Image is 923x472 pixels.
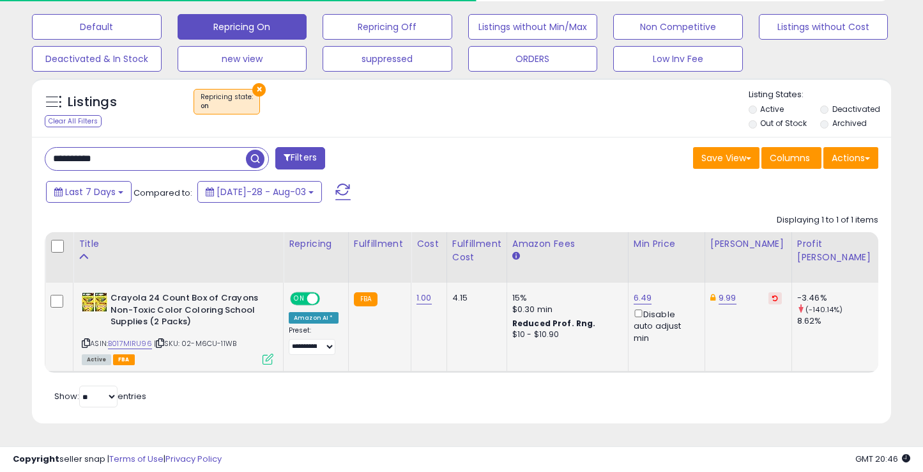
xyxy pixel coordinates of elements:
[178,46,307,72] button: new view
[197,181,322,203] button: [DATE]-28 - Aug-03
[770,152,810,164] span: Columns
[79,237,278,251] div: Title
[512,237,623,251] div: Amazon Fees
[512,329,618,340] div: $10 - $10.90
[416,292,432,304] a: 1.00
[289,326,339,355] div: Preset:
[82,292,107,312] img: 511CAorJ1JL._SL40_.jpg
[759,14,889,40] button: Listings without Cost
[805,304,843,315] small: (-140.14%)
[452,292,497,304] div: 4.15
[634,237,699,251] div: Min Price
[217,185,306,198] span: [DATE]-28 - Aug-03
[797,237,873,264] div: Profit [PERSON_NAME]
[289,237,343,251] div: Repricing
[452,237,501,264] div: Fulfillment Cost
[275,147,325,169] button: Filters
[323,14,452,40] button: Repricing Off
[797,315,878,327] div: 8.62%
[113,354,135,365] span: FBA
[777,214,878,226] div: Displaying 1 to 1 of 1 items
[634,292,652,304] a: 6.49
[613,46,743,72] button: Low Inv Fee
[512,304,618,315] div: $0.30 min
[512,318,596,329] b: Reduced Prof. Rng.
[289,312,339,324] div: Amazon AI *
[13,453,222,466] div: seller snap | |
[108,338,152,349] a: B017MIRU96
[468,14,598,40] button: Listings without Min/Max
[710,237,786,251] div: [PERSON_NAME]
[32,14,162,40] button: Default
[760,104,784,114] label: Active
[68,93,117,111] h5: Listings
[416,237,441,251] div: Cost
[54,390,146,402] span: Show: entries
[823,147,878,169] button: Actions
[291,294,307,304] span: ON
[855,453,910,465] span: 2025-08-11 20:46 GMT
[797,292,878,304] div: -3.46%
[109,453,164,465] a: Terms of Use
[760,118,807,129] label: Out of Stock
[693,147,759,169] button: Save View
[512,251,520,262] small: Amazon Fees.
[111,292,266,331] b: Crayola 24 Count Box of Crayons Non-Toxic Color Coloring School Supplies (2 Packs)
[201,102,253,111] div: on
[318,294,339,304] span: OFF
[749,89,891,101] p: Listing States:
[252,83,266,97] button: ×
[46,181,132,203] button: Last 7 Days
[613,14,743,40] button: Non Competitive
[178,14,307,40] button: Repricing On
[82,292,273,363] div: ASIN:
[13,453,59,465] strong: Copyright
[82,354,111,365] span: All listings currently available for purchase on Amazon
[468,46,598,72] button: ORDERS
[45,115,102,127] div: Clear All Filters
[772,295,778,301] i: Revert to store-level Dynamic Max Price
[165,453,222,465] a: Privacy Policy
[154,338,236,349] span: | SKU: 02-M6CU-11WB
[832,104,880,114] label: Deactivated
[32,46,162,72] button: Deactivated & In Stock
[512,292,618,304] div: 15%
[323,46,452,72] button: suppressed
[761,147,821,169] button: Columns
[201,92,253,111] span: Repricing state :
[354,292,378,306] small: FBA
[719,292,736,304] a: 9.99
[133,187,192,199] span: Compared to:
[710,294,715,302] i: This overrides the store level Dynamic Max Price for this listing
[354,237,406,251] div: Fulfillment
[634,307,695,344] div: Disable auto adjust min
[65,185,116,198] span: Last 7 Days
[832,118,867,129] label: Archived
